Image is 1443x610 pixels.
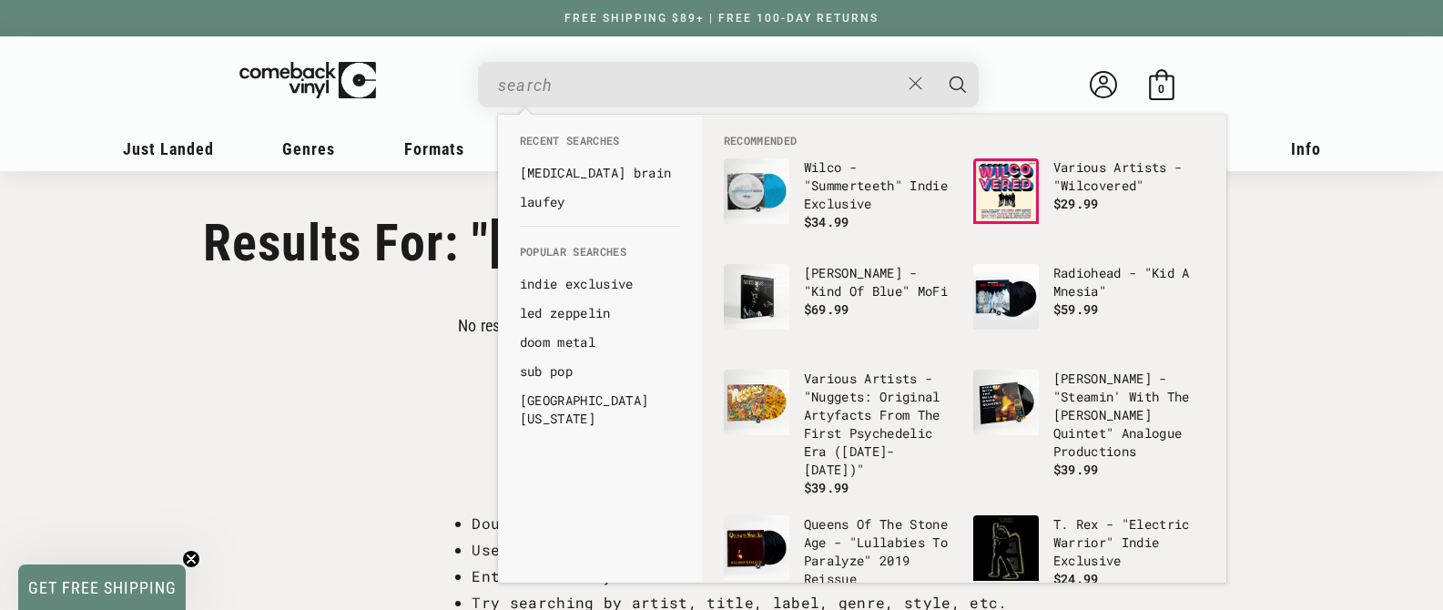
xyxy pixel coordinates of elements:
[804,515,955,588] p: Queens Of The Stone Age - "Lullabies To Paralyze" 2019 Reissue
[511,386,689,433] li: default_suggestions: hotel california
[715,361,964,506] li: default_products: Various Artists - "Nuggets: Original Artyfacts From The First Psychedelic Era (...
[804,158,955,213] p: Wilco - "Summerteeth" Indie Exclusive
[973,370,1204,479] a: Miles Davis - "Steamin' With The Miles Davis Quintet" Analogue Productions [PERSON_NAME] - "Steam...
[511,328,689,357] li: default_suggestions: doom metal
[724,370,789,435] img: Various Artists - "Nuggets: Original Artyfacts From The First Psychedelic Era (1965-1968)"
[973,370,1039,435] img: Miles Davis - "Steamin' With The Miles Davis Quintet" Analogue Productions
[935,62,981,107] button: Search
[973,158,1039,224] img: Various Artists - "Wilcovered"
[1053,570,1099,587] span: $24.99
[724,264,955,351] a: Miles Davis - "Kind Of Blue" MoFi [PERSON_NAME] - "Kind Of Blue" MoFi $69.99
[498,66,899,104] input: When autocomplete results are available use up and down arrows to review and enter to select
[724,370,955,497] a: Various Artists - "Nuggets: Original Artyfacts From The First Psychedelic Era (1965-1968)" Variou...
[724,515,789,581] img: Queens Of The Stone Age - "Lullabies To Paralyze" 2019 Reissue
[1053,515,1204,570] p: T. Rex - "Electric Warrior" Indie Exclusive
[404,139,464,158] span: Formats
[1291,139,1321,158] span: Info
[724,264,789,330] img: Miles Davis - "Kind Of Blue" MoFi
[899,64,932,104] button: Close
[724,158,955,246] a: Wilco - "Summerteeth" Indie Exclusive Wilco - "Summerteeth" Indie Exclusive $34.99
[511,299,689,328] li: default_suggestions: led zeppelin
[1053,370,1204,461] p: [PERSON_NAME] - "Steamin' With The [PERSON_NAME] Quintet" Analogue Productions
[511,269,689,299] li: default_suggestions: indie exclusive
[724,158,789,224] img: Wilco - "Summerteeth" Indie Exclusive
[498,115,702,226] div: Recent Searches
[511,188,689,217] li: recent_searches: laufey
[1053,300,1099,318] span: $59.99
[520,304,680,322] a: led zeppelin
[282,139,335,158] span: Genres
[1158,82,1164,96] span: 0
[511,133,689,158] li: Recent Searches
[478,62,979,107] div: Search
[472,537,1007,564] li: Use more generic search terms.
[964,361,1214,488] li: default_products: Miles Davis - "Steamin' With The Miles Davis Quintet" Analogue Productions
[520,193,680,211] a: laufey
[520,362,680,381] a: sub pop
[973,264,1039,330] img: Radiohead - "Kid A Mnesia"
[715,133,1214,149] li: Recommended
[964,255,1214,361] li: default_products: Radiohead - "Kid A Mnesia"
[458,316,518,335] p: No result
[715,255,964,361] li: default_products: Miles Davis - "Kind Of Blue" MoFi
[472,511,1007,537] li: Double-check your spelling.
[520,275,680,293] a: indie exclusive
[715,149,964,255] li: default_products: Wilco - "Summerteeth" Indie Exclusive
[973,264,1204,351] a: Radiohead - "Kid A Mnesia" Radiohead - "Kid A Mnesia" $59.99
[123,139,214,158] span: Just Landed
[472,564,1007,590] li: Enter fewer keywords.
[520,391,680,428] a: [GEOGRAPHIC_DATA][US_STATE]
[804,300,849,318] span: $69.99
[702,115,1226,583] div: Recommended
[1053,195,1099,212] span: $29.99
[973,158,1204,246] a: Various Artists - "Wilcovered" Various Artists - "Wilcovered" $29.99
[804,213,849,230] span: $34.99
[804,370,955,479] p: Various Artists - "Nuggets: Original Artyfacts From The First Psychedelic Era ([DATE]-[DATE])"
[804,479,849,496] span: $39.99
[28,578,177,597] span: GET FREE SHIPPING
[435,474,1007,496] div: Search Tips
[498,226,702,442] div: Popular Searches
[973,515,1039,581] img: T. Rex - "Electric Warrior" Indie Exclusive
[1053,158,1204,195] p: Various Artists - "Wilcovered"
[1053,461,1099,478] span: $39.99
[511,244,689,269] li: Popular Searches
[1053,264,1204,300] p: Radiohead - "Kid A Mnesia"
[18,564,186,610] div: GET FREE SHIPPINGClose teaser
[973,515,1204,603] a: T. Rex - "Electric Warrior" Indie Exclusive T. Rex - "Electric Warrior" Indie Exclusive $24.99
[724,515,955,606] a: Queens Of The Stone Age - "Lullabies To Paralyze" 2019 Reissue Queens Of The Stone Age - "Lullabi...
[964,149,1214,255] li: default_products: Various Artists - "Wilcovered"
[520,164,680,182] a: [MEDICAL_DATA] brain
[804,264,955,300] p: [PERSON_NAME] - "Kind Of Blue" MoFi
[182,550,200,568] button: Close teaser
[511,158,689,188] li: recent_searches: maggot brain
[520,333,680,351] a: doom metal
[546,12,897,25] a: FREE SHIPPING $89+ | FREE 100-DAY RETURNS
[511,357,689,386] li: default_suggestions: sub pop
[203,213,1241,273] h1: Results For: "[MEDICAL_DATA] brain"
